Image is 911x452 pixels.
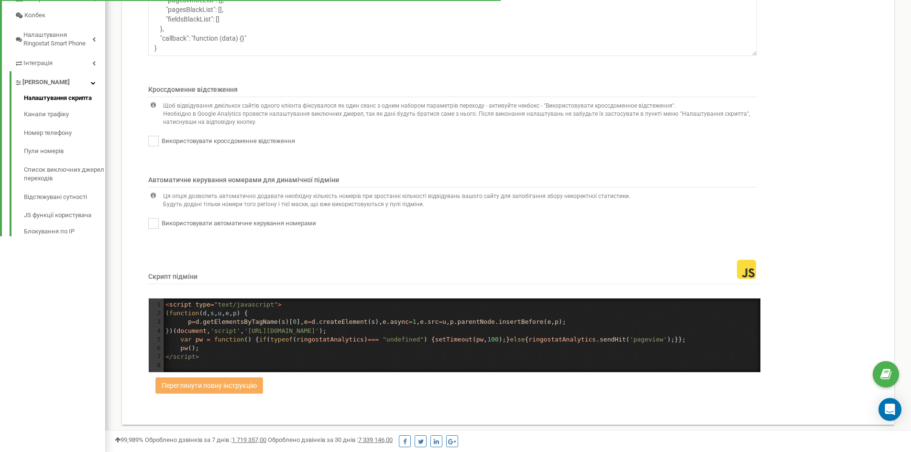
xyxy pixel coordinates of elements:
span: = [307,318,311,325]
div: 6 [149,344,163,353]
span: function [214,336,244,343]
a: Номер телефону [24,124,105,143]
a: [PERSON_NAME] [14,71,105,91]
span: type [196,301,210,308]
label: Використовувати кроссдоменне відстеження [159,137,295,146]
span: if [259,336,267,343]
span: Оброблено дзвінків за 30 днів : [268,436,393,443]
a: Налаштування скрипта [24,94,105,105]
span: script [169,301,192,308]
span: 100 [487,336,498,343]
p: Скрипт підміни [148,248,761,284]
span: s [282,318,285,325]
span: . ( )[ ], . ( ), . , . , . . ( , ); [165,318,566,325]
span: Налаштування Ringostat Smart Phone [23,31,92,48]
span: ( ( , , , , ) { [165,309,248,317]
span: createElement [319,318,368,325]
span: insertBefore [499,318,544,325]
span: src [428,318,439,325]
a: Список виключних джерел переходів [24,161,105,188]
span: u [442,318,446,325]
span: p [555,318,559,325]
a: Відстежувані сутності [24,188,105,207]
span: /script> [169,353,199,360]
span: = [409,318,413,325]
span: getElementsByTagName [203,318,278,325]
span: e [383,318,386,325]
span: 99,989% [115,436,143,443]
u: 1 719 357,00 [232,436,266,443]
span: e [547,318,551,325]
span: var [180,336,191,343]
u: 7 339 146,00 [358,436,393,443]
span: 'pageview' [630,336,667,343]
span: parentNode [458,318,495,325]
p: Необхідно в Google Analytics провести налаштування виключних джерел, так як дані будуть братися с... [163,110,757,126]
span: = [210,301,214,308]
span: async [390,318,409,325]
span: () { ( ( ) ) { ( , );} { . ( );}}; [165,336,686,343]
a: Інтеграція [14,52,105,72]
p: Кроссдоменне відстеження [148,85,757,97]
span: < [165,353,169,360]
span: [PERSON_NAME] [22,78,70,87]
span: = [207,336,210,343]
span: p [450,318,454,325]
span: ringostatAnalytics [296,336,364,343]
a: Пули номерів [24,142,105,161]
span: = [439,318,442,325]
a: Переглянути повну інструкцію [155,383,263,390]
span: s [372,318,375,325]
span: 1 [413,318,417,325]
span: "text/javascript" [214,301,278,308]
span: = [192,318,196,325]
div: 8 [149,361,163,370]
p: Щоб відвідування декількох сайтів одного клієнта фіксувалося як один сеанс з одним набором параме... [163,102,757,110]
span: s [210,309,214,317]
span: p [233,309,237,317]
div: 1 [149,300,163,309]
span: "undefined" [383,336,424,343]
span: Оброблено дзвінків за 7 днів : [145,436,266,443]
span: else [510,336,525,343]
div: 3 [149,318,163,326]
a: JS функції користувача [24,206,105,225]
span: u [218,309,222,317]
span: d [196,318,199,325]
span: p [188,318,192,325]
span: ringostatAnalytics [528,336,596,343]
a: Колбек [14,7,105,24]
span: pw [476,336,484,343]
span: 'script' [210,327,241,334]
span: d [203,309,207,317]
span: Колбек [24,11,45,20]
span: e [304,318,308,325]
a: Налаштування Ringostat Smart Phone [14,24,105,52]
div: 4 [149,327,163,335]
span: e [420,318,424,325]
span: Інтеграція [23,59,53,68]
span: document [176,327,207,334]
a: Канали трафіку [24,105,105,124]
div: Open Intercom Messenger [878,398,901,421]
span: pw [196,336,203,343]
span: < [165,301,169,308]
span: sendHit [600,336,626,343]
span: function [169,309,199,317]
span: (); [165,344,199,352]
span: e [225,309,229,317]
span: d [311,318,315,325]
p: Ця опція дозволить автоматично додавати необхідну кількість номерів при зростанні кількості відві... [163,192,630,200]
p: Автоматичне керування номерами для динамічної підміни [148,175,757,187]
span: 0 [293,318,296,325]
span: setTimeout [435,336,472,343]
button: Переглянути повну інструкцію [155,377,263,394]
a: Блокування по IP [24,225,105,236]
div: 5 [149,335,163,344]
div: 7 [149,353,163,361]
span: })( , , ); [165,327,327,334]
span: === [368,336,379,343]
span: > [278,301,282,308]
p: Будуть додані тільки номери того регіону і тієї маски, що вже використовуються у пулі підміни. [163,200,630,209]
div: 2 [149,309,163,318]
